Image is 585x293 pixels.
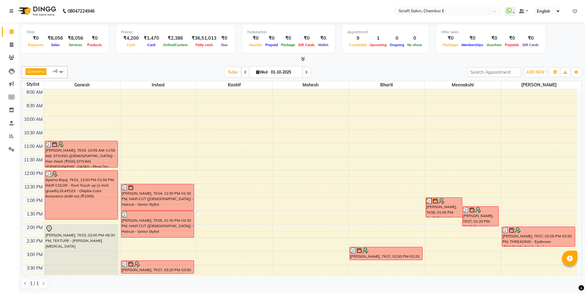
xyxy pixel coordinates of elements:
div: ₹0 [297,35,316,42]
span: Wallet [316,43,330,47]
span: Services [67,43,84,47]
span: No show [406,43,423,47]
input: 2025-10-01 [269,68,300,77]
span: Memberships [460,43,485,47]
div: 3:00 PM [25,251,44,258]
div: [PERSON_NAME], TK07, 02:50 PM-03:20 PM, NAIL ARTISTRY - French Art Nails (₹1000) [350,247,423,260]
span: Prepaids [503,43,521,47]
span: Ganesh [27,69,42,74]
div: 1:00 PM [25,197,44,204]
div: ₹0 [503,35,521,42]
div: 2:00 PM [25,224,44,231]
div: 10:00 AM [23,116,44,123]
span: Cash [125,43,137,47]
button: ADD NEW [525,68,546,77]
div: 9:30 AM [25,103,44,109]
span: Package [279,43,297,47]
div: ₹0 [219,35,230,42]
div: ₹0 [460,35,485,42]
div: 9 [347,35,368,42]
span: Voucher [247,43,264,47]
div: ₹36,51,013 [189,35,219,42]
span: Ongoing [388,43,406,47]
div: 0 [388,35,406,42]
span: Ganesh [44,81,120,89]
div: ₹0 [247,35,264,42]
span: Products [86,43,103,47]
div: ₹4,200 [121,35,141,42]
span: Gift Cards [521,43,540,47]
span: Bharti [349,81,425,89]
div: ₹0 [485,35,503,42]
span: Card [146,43,157,47]
div: ₹0 [264,35,279,42]
span: Packages [441,43,460,47]
div: Redemption [247,30,330,35]
span: Due [220,43,229,47]
div: 1 [368,35,388,42]
span: Today [225,67,240,77]
div: [PERSON_NAME], TK07, 02:05 PM-02:50 PM, THREADING - Eyebrows (₹80),THREADING - Eyebrows (₹80),THR... [502,227,575,246]
div: ₹8,056 [45,35,65,42]
div: [PERSON_NAME], TK04, 12:30 PM-01:30 PM, HAIR CUT ([DEMOGRAPHIC_DATA]) - Haircut – Senior Stylist [121,184,194,210]
b: 08047224946 [68,2,95,20]
span: Mahesh [273,81,349,89]
div: 0 [406,35,423,42]
span: Wed [255,70,269,74]
div: 10:30 AM [23,130,44,136]
div: [PERSON_NAME], TK07, 03:20 PM-03:50 PM, STYLING ([DEMOGRAPHIC_DATA]) - Hair Wash (₹500) [121,261,194,273]
span: +6 [53,69,62,73]
div: Finance [121,30,230,35]
iframe: chat widget [559,268,579,287]
div: ₹0 [521,35,540,42]
a: x [42,69,45,74]
div: ₹0 [86,35,103,42]
div: [PERSON_NAME], TK06, 01:00 PM-01:45 PM, NAIL ESSENTIAL - Essential Pedicure [426,198,462,217]
div: 11:00 AM [23,143,44,150]
div: 9:00 AM [25,89,44,96]
span: Prepaid [264,43,279,47]
div: Aparna Bajaj, TK01, 12:00 PM-01:50 PM, HAIR COLOR - Root Touch-up (1-inch growth),OLAPLEX - Olapl... [45,171,118,219]
img: logo [16,2,58,20]
div: [PERSON_NAME], TK03, 10:55 AM-11:55 AM, STYLING ([DEMOGRAPHIC_DATA]) - Hair Wash (₹500),STYLING (... [45,141,118,167]
div: 2:30 PM [25,238,44,244]
span: Upcoming [368,43,388,47]
div: 12:00 PM [23,170,44,177]
div: Other sales [441,30,540,35]
span: Gift Cards [297,43,316,47]
div: 1:30 PM [25,211,44,217]
input: Search Appointment [467,67,521,77]
span: Expenses [26,43,45,47]
div: ₹0 [279,35,297,42]
span: [PERSON_NAME] [501,81,577,89]
span: Meenakshi [425,81,501,89]
div: ₹0 [441,35,460,42]
span: 1 / 1 [30,280,39,287]
span: Kashif [197,81,272,89]
span: Sales [49,43,61,47]
div: [PERSON_NAME], TK05, 01:30 PM-02:30 PM, HAIR CUT ([DEMOGRAPHIC_DATA]) - Haircut – Senior Stylist [121,211,194,237]
div: Appointment [347,30,423,35]
div: 3:30 PM [25,265,44,271]
div: 12:30 PM [23,184,44,190]
div: ₹0 [316,35,330,42]
div: ₹1,470 [141,35,162,42]
div: ₹0 [26,35,45,42]
div: ₹2,386 [162,35,189,42]
span: Online/Custom [162,43,189,47]
span: ADD NEW [526,70,544,74]
span: Completed [347,43,368,47]
div: ₹8,056 [65,35,86,42]
div: 11:30 AM [23,157,44,163]
div: Stylist [22,81,44,88]
span: Petty cash [194,43,214,47]
span: Irshad [120,81,196,89]
div: Total [26,30,103,35]
span: Vouchers [485,43,503,47]
div: [PERSON_NAME], TK07, 01:20 PM-02:05 PM, NAIL ESSENTIAL - Essential Pedicure (₹900) [462,207,498,226]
